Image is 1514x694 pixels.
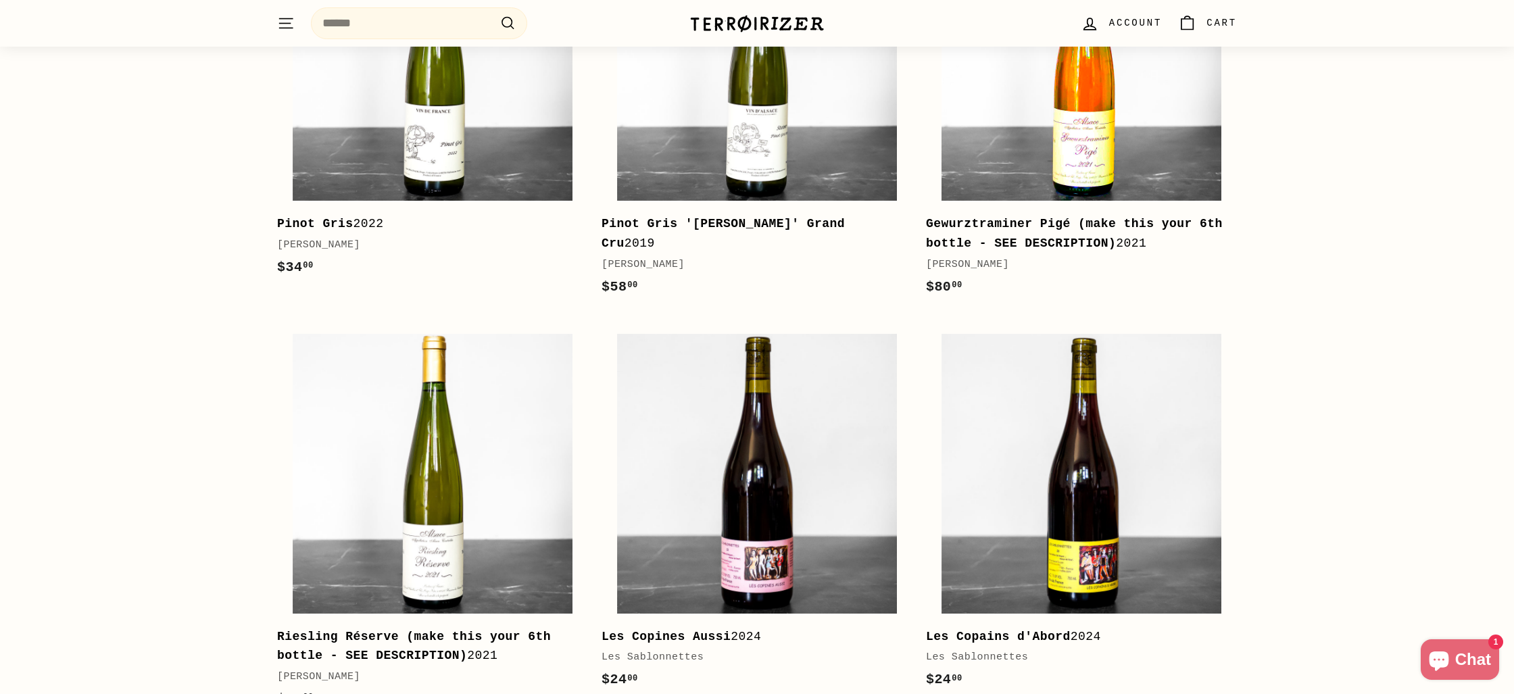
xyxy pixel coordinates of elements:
div: 2021 [926,214,1223,253]
b: Pinot Gris '[PERSON_NAME]' Grand Cru [602,217,845,250]
span: Cart [1206,16,1237,30]
b: Pinot Gris [277,217,353,230]
b: Gewurztraminer Pigé (make this your 6th bottle - SEE DESCRIPTION) [926,217,1223,250]
div: Les Sablonnettes [926,649,1223,666]
sup: 00 [627,280,637,290]
a: Cart [1170,3,1245,43]
span: $80 [926,279,962,295]
a: Account [1073,3,1170,43]
span: $24 [602,672,638,687]
sup: 00 [303,261,313,270]
div: 2024 [602,627,899,647]
div: Les Sablonnettes [602,649,899,666]
div: [PERSON_NAME] [602,257,899,273]
span: Account [1109,16,1162,30]
span: $24 [926,672,962,687]
b: Les Copines Aussi [602,630,731,643]
sup: 00 [952,674,962,683]
div: 2022 [277,214,575,234]
span: $58 [602,279,638,295]
div: [PERSON_NAME] [277,237,575,253]
inbox-online-store-chat: Shopify online store chat [1417,639,1503,683]
div: [PERSON_NAME] [277,669,575,685]
div: 2024 [926,627,1223,647]
sup: 00 [627,674,637,683]
b: Riesling Réserve (make this your 6th bottle - SEE DESCRIPTION) [277,630,551,663]
sup: 00 [952,280,962,290]
span: $34 [277,259,314,275]
div: 2019 [602,214,899,253]
div: [PERSON_NAME] [926,257,1223,273]
b: Les Copains d'Abord [926,630,1071,643]
div: 2021 [277,627,575,666]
